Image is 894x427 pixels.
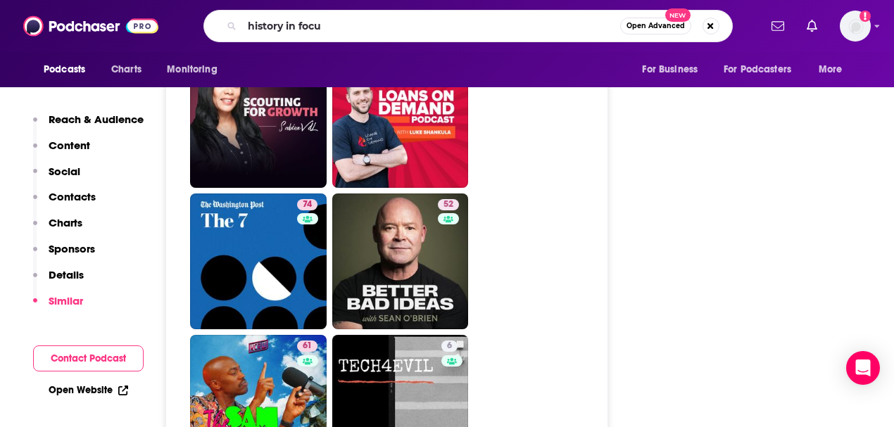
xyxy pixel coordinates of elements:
[49,294,83,307] p: Similar
[766,14,790,38] a: Show notifications dropdown
[443,198,453,212] span: 52
[714,56,812,83] button: open menu
[332,193,469,330] a: 52
[33,345,144,371] button: Contact Podcast
[297,340,317,352] a: 61
[447,339,452,353] span: 6
[49,268,84,281] p: Details
[33,113,144,139] button: Reach & Audience
[49,139,90,152] p: Content
[724,60,791,79] span: For Podcasters
[190,193,327,330] a: 74
[860,11,871,22] svg: Add a profile image
[33,139,90,165] button: Content
[49,242,95,255] p: Sponsors
[44,60,85,79] span: Podcasts
[111,60,141,79] span: Charts
[34,56,103,83] button: open menu
[242,15,620,37] input: Search podcasts, credits, & more...
[632,56,715,83] button: open menu
[157,56,235,83] button: open menu
[809,56,860,83] button: open menu
[819,60,843,79] span: More
[33,242,95,268] button: Sponsors
[33,165,80,191] button: Social
[627,23,685,30] span: Open Advanced
[190,51,327,188] a: 64
[840,11,871,42] span: Logged in as SusanHershberg
[665,8,691,22] span: New
[33,190,96,216] button: Contacts
[49,384,128,396] a: Open Website
[303,339,312,353] span: 61
[840,11,871,42] button: Show profile menu
[846,351,880,385] div: Open Intercom Messenger
[167,60,217,79] span: Monitoring
[642,60,698,79] span: For Business
[303,198,312,212] span: 74
[49,165,80,178] p: Social
[438,199,459,210] a: 52
[49,216,82,229] p: Charts
[620,18,691,34] button: Open AdvancedNew
[801,14,823,38] a: Show notifications dropdown
[203,10,733,42] div: Search podcasts, credits, & more...
[33,216,82,242] button: Charts
[49,190,96,203] p: Contacts
[49,113,144,126] p: Reach & Audience
[297,199,317,210] a: 74
[102,56,150,83] a: Charts
[840,11,871,42] img: User Profile
[33,294,83,320] button: Similar
[23,13,158,39] img: Podchaser - Follow, Share and Rate Podcasts
[441,340,458,352] a: 6
[33,268,84,294] button: Details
